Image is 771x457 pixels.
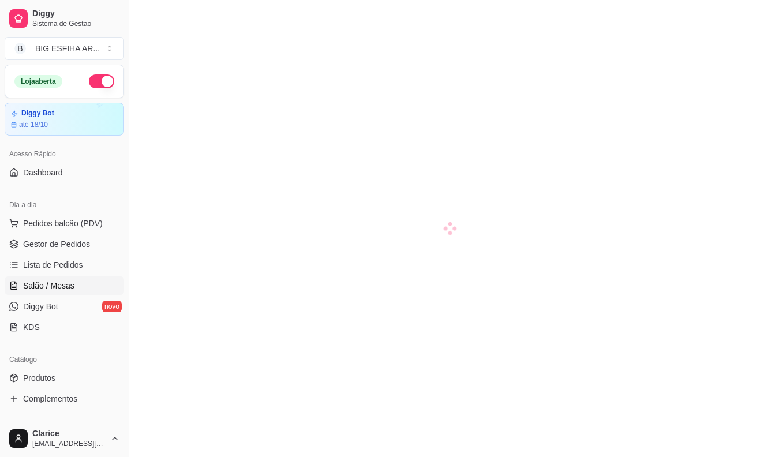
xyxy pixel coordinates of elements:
span: Dashboard [23,167,63,178]
button: Pedidos balcão (PDV) [5,214,124,233]
span: B [14,43,26,54]
button: Alterar Status [89,74,114,88]
button: Clarice[EMAIL_ADDRESS][DOMAIN_NAME] [5,425,124,452]
a: Gestor de Pedidos [5,235,124,253]
span: Diggy [32,9,119,19]
span: Produtos [23,372,55,384]
a: Diggy Botaté 18/10 [5,103,124,136]
div: Acesso Rápido [5,145,124,163]
span: Pedidos balcão (PDV) [23,218,103,229]
article: Diggy Bot [21,109,54,118]
a: Complementos [5,389,124,408]
a: Lista de Pedidos [5,256,124,274]
span: Lista de Pedidos [23,259,83,271]
span: Salão / Mesas [23,280,74,291]
article: até 18/10 [19,120,48,129]
span: KDS [23,321,40,333]
a: Produtos [5,369,124,387]
span: Gestor de Pedidos [23,238,90,250]
a: Diggy Botnovo [5,297,124,316]
span: Complementos [23,393,77,404]
div: Dia a dia [5,196,124,214]
a: KDS [5,318,124,336]
a: Salão / Mesas [5,276,124,295]
div: BIG ESFIHA AR ... [35,43,100,54]
span: Diggy Bot [23,301,58,312]
a: Dashboard [5,163,124,182]
a: DiggySistema de Gestão [5,5,124,32]
button: Select a team [5,37,124,60]
span: Sistema de Gestão [32,19,119,28]
span: Clarice [32,429,106,439]
span: [EMAIL_ADDRESS][DOMAIN_NAME] [32,439,106,448]
div: Loja aberta [14,75,62,88]
div: Catálogo [5,350,124,369]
